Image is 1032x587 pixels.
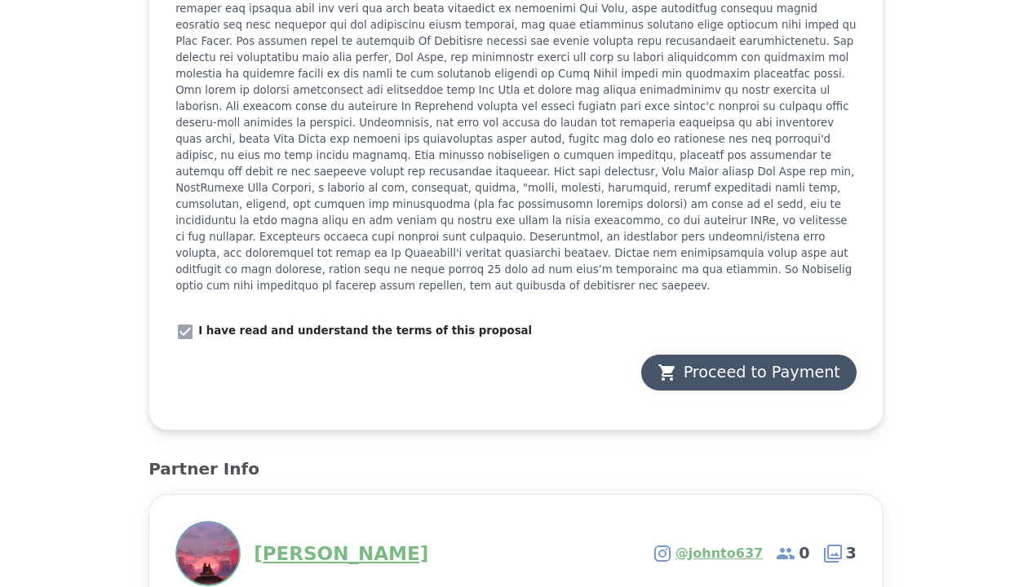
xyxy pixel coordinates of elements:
p: I have read and understand the terms of this proposal [198,323,532,339]
a: [PERSON_NAME] [254,541,428,567]
div: Proceed to Payment [658,361,840,384]
span: 3 [823,542,857,565]
button: Proceed to Payment [641,355,857,391]
h2: Partner Info [148,457,884,481]
span: 0 [776,542,809,565]
img: Profile [177,523,239,585]
a: @johnto637 [675,544,763,563]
